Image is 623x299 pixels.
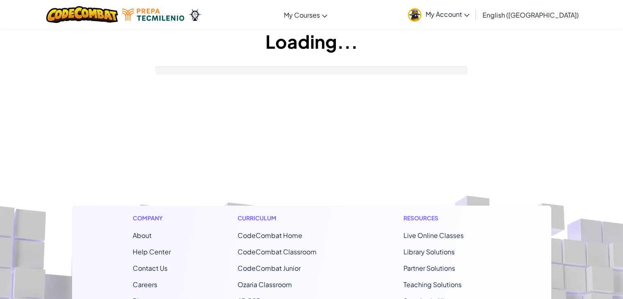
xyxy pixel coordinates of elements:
img: Tecmilenio logo [122,9,184,21]
a: Partner Solutions [403,264,455,272]
span: My Courses [284,11,320,19]
h1: Company [133,214,171,222]
a: Careers [133,280,157,289]
a: English ([GEOGRAPHIC_DATA]) [478,4,583,26]
a: Help Center [133,247,171,256]
a: My Account [404,2,473,27]
a: Teaching Solutions [403,280,462,289]
a: Live Online Classes [403,231,464,240]
a: CodeCombat Junior [238,264,301,272]
h1: Resources [403,214,491,222]
a: About [133,231,152,240]
a: CodeCombat Classroom [238,247,317,256]
a: My Courses [280,4,331,26]
h1: Curriculum [238,214,337,222]
span: English ([GEOGRAPHIC_DATA]) [483,11,579,19]
img: Ozaria [188,9,202,21]
a: Library Solutions [403,247,455,256]
span: CodeCombat Home [238,231,302,240]
img: CodeCombat logo [46,6,118,23]
a: Ozaria Classroom [238,280,292,289]
img: avatar [408,8,421,22]
span: Contact Us [133,264,168,272]
span: My Account [426,10,469,18]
